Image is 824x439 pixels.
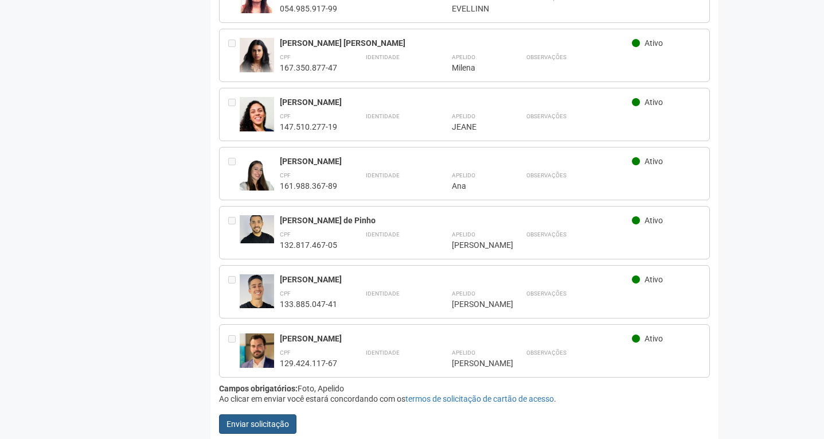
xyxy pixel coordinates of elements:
[452,113,475,119] strong: Apelido
[405,394,554,403] a: termos de solicitação de cartão de acesso
[228,274,240,309] div: Entre em contato com a Aministração para solicitar o cancelamento ou 2a via
[240,97,274,145] img: user.jpg
[280,63,337,73] div: 167.350.877-47
[526,290,567,297] strong: Observações
[526,172,567,178] strong: Observações
[526,113,567,119] strong: Observações
[280,54,291,60] strong: CPF
[228,97,240,132] div: Entre em contato com a Aministração para solicitar o cancelamento ou 2a via
[452,181,498,191] div: Ana
[280,274,632,285] div: [PERSON_NAME]
[280,299,337,309] div: 133.885.047-41
[219,383,710,394] div: Foto, Apelido
[366,290,400,297] strong: Identidade
[280,215,632,226] div: [PERSON_NAME] de Pinho
[280,181,337,191] div: 161.988.367-89
[240,333,274,370] img: user.jpg
[366,349,400,356] strong: Identidade
[526,349,567,356] strong: Observações
[219,384,298,393] strong: Campos obrigatórios:
[240,156,274,199] img: user.jpg
[280,349,291,356] strong: CPF
[366,172,400,178] strong: Identidade
[280,333,632,344] div: [PERSON_NAME]
[526,54,567,60] strong: Observações
[228,38,240,73] div: Entre em contato com a Aministração para solicitar o cancelamento ou 2a via
[645,98,663,107] span: Ativo
[452,63,498,73] div: Milena
[280,240,337,250] div: 132.817.467-05
[452,299,498,309] div: [PERSON_NAME]
[452,240,498,250] div: [PERSON_NAME]
[645,216,663,225] span: Ativo
[280,231,291,238] strong: CPF
[219,394,710,404] div: Ao clicar em enviar você estará concordando com os .
[645,38,663,48] span: Ativo
[280,97,632,107] div: [PERSON_NAME]
[240,38,274,81] img: user.jpg
[366,113,400,119] strong: Identidade
[452,358,498,368] div: [PERSON_NAME]
[280,122,337,132] div: 147.510.277-19
[452,172,475,178] strong: Apelido
[240,274,274,308] img: user.jpg
[366,54,400,60] strong: Identidade
[280,290,291,297] strong: CPF
[280,3,337,14] div: 054.985.917-99
[228,156,240,191] div: Entre em contato com a Aministração para solicitar o cancelamento ou 2a via
[452,3,498,14] div: EVELLINN
[280,38,632,48] div: [PERSON_NAME] [PERSON_NAME]
[280,172,291,178] strong: CPF
[219,414,296,434] button: Enviar solicitação
[280,113,291,119] strong: CPF
[228,215,240,250] div: Entre em contato com a Aministração para solicitar o cancelamento ou 2a via
[452,231,475,238] strong: Apelido
[645,334,663,343] span: Ativo
[452,290,475,297] strong: Apelido
[452,122,498,132] div: JEANE
[526,231,567,238] strong: Observações
[366,231,400,238] strong: Identidade
[228,333,240,368] div: Entre em contato com a Aministração para solicitar o cancelamento ou 2a via
[280,156,632,166] div: [PERSON_NAME]
[645,157,663,166] span: Ativo
[645,275,663,284] span: Ativo
[240,215,274,243] img: user.jpg
[452,54,475,60] strong: Apelido
[280,358,337,368] div: 129.424.117-67
[452,349,475,356] strong: Apelido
